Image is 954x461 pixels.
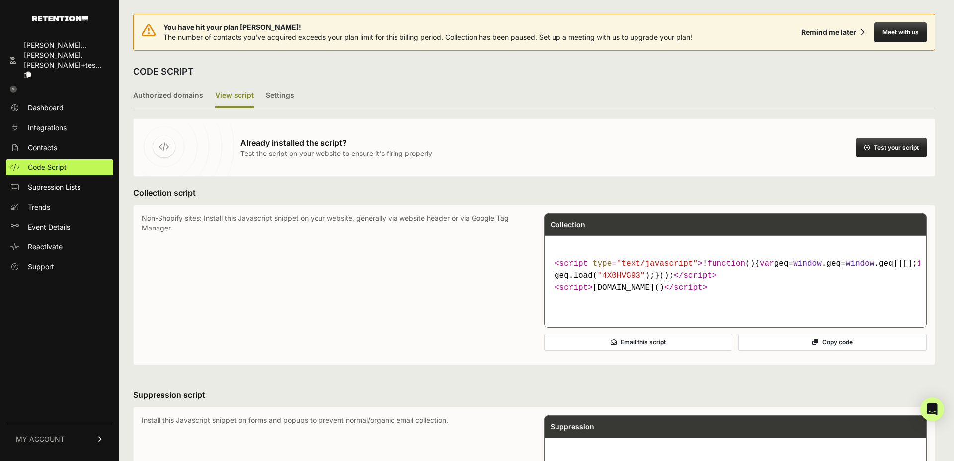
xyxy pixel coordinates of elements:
h3: Suppression script [133,389,935,401]
img: Retention.com [32,16,88,21]
a: Event Details [6,219,113,235]
span: Reactivate [28,242,63,252]
div: Suppression [545,416,926,438]
label: Authorized domains [133,84,203,108]
span: MY ACCOUNT [16,434,65,444]
button: Test your script [856,138,927,157]
span: Code Script [28,162,67,172]
a: Trends [6,199,113,215]
span: Trends [28,202,50,212]
button: Meet with us [874,22,927,42]
span: if [917,259,927,268]
span: type [593,259,612,268]
span: Supression Lists [28,182,80,192]
div: Open Intercom Messenger [920,397,944,421]
button: Remind me later [797,23,869,41]
span: window [793,259,822,268]
span: script [683,271,712,280]
h2: CODE SCRIPT [133,65,194,78]
a: [PERSON_NAME]... [PERSON_NAME].[PERSON_NAME]+tes... [6,37,113,83]
code: [DOMAIN_NAME]() [551,254,920,298]
span: You have hit your plan [PERSON_NAME]! [163,22,692,32]
button: Copy code [738,334,927,351]
label: View script [215,84,254,108]
span: The number of contacts you've acquired exceeds your plan limit for this billing period. Collectio... [163,33,692,41]
button: Email this script [544,334,732,351]
span: script [559,259,588,268]
span: Integrations [28,123,67,133]
span: ( ) [707,259,755,268]
span: < = > [555,259,703,268]
span: </ > [674,271,716,280]
a: MY ACCOUNT [6,424,113,454]
span: Event Details [28,222,70,232]
span: var [760,259,774,268]
span: < > [555,283,593,292]
a: Dashboard [6,100,113,116]
h3: Already installed the script? [240,137,432,149]
span: </ > [664,283,707,292]
p: Test the script on your website to ensure it's firing properly [240,149,432,158]
span: [PERSON_NAME].[PERSON_NAME]+tes... [24,51,101,69]
span: "text/javascript" [617,259,698,268]
a: Reactivate [6,239,113,255]
span: Dashboard [28,103,64,113]
a: Supression Lists [6,179,113,195]
p: Non-Shopify sites: Install this Javascript snippet on your website, generally via website header ... [142,213,524,357]
a: Contacts [6,140,113,155]
a: Support [6,259,113,275]
span: window [846,259,874,268]
a: Code Script [6,159,113,175]
span: script [559,283,588,292]
label: Settings [266,84,294,108]
a: Integrations [6,120,113,136]
div: Collection [545,214,926,235]
div: Remind me later [801,27,856,37]
span: Support [28,262,54,272]
span: script [674,283,703,292]
h3: Collection script [133,187,935,199]
span: Contacts [28,143,57,153]
span: function [707,259,745,268]
span: "4X0HVG93" [597,271,645,280]
div: [PERSON_NAME]... [24,40,109,50]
